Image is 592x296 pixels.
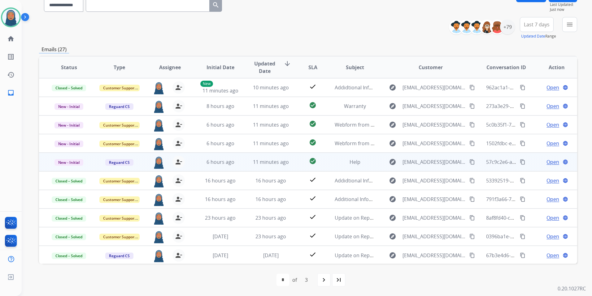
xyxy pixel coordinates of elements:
[255,177,286,184] span: 16 hours ago
[202,87,238,94] span: 11 minutes ago
[520,234,525,239] mat-icon: content_copy
[486,252,582,259] span: 67b3e4d6-9a93-4195-97cc-43d1c6a26ede
[403,195,466,203] span: [EMAIL_ADDRESS][DOMAIN_NAME]
[309,120,316,128] mat-icon: check_circle
[175,121,182,128] mat-icon: person_remove
[7,35,15,43] mat-icon: home
[546,158,559,166] span: Open
[2,9,20,26] img: avatar
[335,84,391,91] span: Addidtional Information
[520,159,525,165] mat-icon: content_copy
[403,84,466,91] span: [EMAIL_ADDRESS][DOMAIN_NAME]
[175,84,182,91] mat-icon: person_remove
[205,177,236,184] span: 16 hours ago
[558,285,586,292] p: 0.20.1027RC
[563,103,568,109] mat-icon: language
[469,196,475,202] mat-icon: content_copy
[253,140,289,147] span: 11 minutes ago
[350,159,360,165] span: Help
[563,253,568,258] mat-icon: language
[105,159,133,166] span: Reguard CS
[563,215,568,221] mat-icon: language
[389,121,396,128] mat-icon: explore
[105,103,133,110] span: Reguard CS
[175,102,182,110] mat-icon: person_remove
[486,140,581,147] span: 1502fdbc-ea4c-4a1d-adcb-d8464b90a501
[309,176,316,183] mat-icon: check
[52,234,86,240] span: Closed – Solved
[99,141,140,147] span: Customer Support
[546,214,559,222] span: Open
[469,85,475,90] mat-icon: content_copy
[486,103,581,110] span: 273a3e29-5026-4d44-b099-ad071d8f73ae
[486,196,581,203] span: 791f3a66-7361-4159-94d4-97777915d113
[105,253,133,259] span: Reguard CS
[153,249,165,262] img: agent-avatar
[521,34,556,39] span: Range
[486,84,581,91] span: 962ac1a1-a735-4a2f-b405-e3b79b008841
[99,196,140,203] span: Customer Support
[99,234,140,240] span: Customer Support
[403,140,466,147] span: [EMAIL_ADDRESS][DOMAIN_NAME]
[153,212,165,225] img: agent-avatar
[520,196,525,202] mat-icon: content_copy
[335,276,342,284] mat-icon: last_page
[524,23,550,26] span: Last 7 days
[114,64,125,71] span: Type
[175,140,182,147] mat-icon: person_remove
[175,252,182,259] mat-icon: person_remove
[546,121,559,128] span: Open
[403,121,466,128] span: [EMAIL_ADDRESS][DOMAIN_NAME]
[320,276,328,284] mat-icon: navigate_next
[54,103,83,110] span: New - Initial
[153,100,165,113] img: agent-avatar
[563,234,568,239] mat-icon: language
[263,252,279,259] span: [DATE]
[205,214,236,221] span: 23 hours ago
[486,214,579,221] span: 8af8fd40-ce92-4eb3-bd5f-86d111a50e9a
[389,140,396,147] mat-icon: explore
[344,103,366,110] span: Warranty
[520,122,525,128] mat-icon: content_copy
[308,64,317,71] span: SLA
[309,157,316,165] mat-icon: check_circle
[175,233,182,240] mat-icon: person_remove
[546,102,559,110] span: Open
[335,214,378,221] span: Update on Repairs
[253,103,289,110] span: 11 minutes ago
[7,53,15,61] mat-icon: list_alt
[403,252,466,259] span: [EMAIL_ADDRESS][DOMAIN_NAME]
[52,178,86,184] span: Closed – Solved
[563,122,568,128] mat-icon: language
[403,233,466,240] span: [EMAIL_ADDRESS][DOMAIN_NAME]
[389,177,396,184] mat-icon: explore
[566,21,573,28] mat-icon: menu
[99,85,140,91] span: Customer Support
[153,193,165,206] img: agent-avatar
[389,195,396,203] mat-icon: explore
[486,177,579,184] span: 53392519-7355-4fb5-bad7-1b34551203ff
[207,140,234,147] span: 6 hours ago
[207,103,234,110] span: 8 hours ago
[99,178,140,184] span: Customer Support
[469,122,475,128] mat-icon: content_copy
[153,230,165,243] img: agent-avatar
[563,159,568,165] mat-icon: language
[389,252,396,259] mat-icon: explore
[520,215,525,221] mat-icon: content_copy
[520,141,525,146] mat-icon: content_copy
[39,46,69,53] p: Emails (27)
[563,85,568,90] mat-icon: language
[7,71,15,78] mat-icon: history
[389,233,396,240] mat-icon: explore
[175,177,182,184] mat-icon: person_remove
[284,60,291,67] mat-icon: arrow_downward
[153,81,165,94] img: agent-avatar
[251,60,279,75] span: Updated Date
[309,251,316,258] mat-icon: check
[520,17,554,32] button: Last 7 days
[99,122,140,128] span: Customer Support
[469,141,475,146] mat-icon: content_copy
[521,34,545,39] button: Updated Date
[52,215,86,222] span: Closed – Solved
